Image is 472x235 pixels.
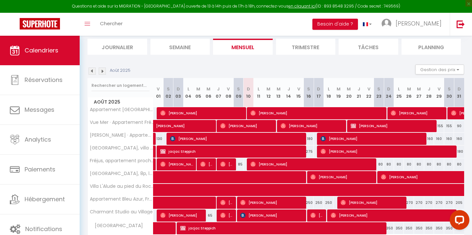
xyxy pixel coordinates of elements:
th: 31 [454,78,464,107]
abbr: V [227,86,230,92]
th: 26 [404,78,414,107]
span: Chercher [100,20,123,27]
div: 270 [404,197,414,209]
th: 11 [253,78,264,107]
li: Mensuel [213,39,273,55]
div: 90 [454,120,464,132]
span: [GEOGRAPHIC_DATA] [89,222,145,229]
div: 80 [404,158,414,170]
div: 270 [444,197,454,209]
span: Vue Mer · Appartement Fréjus Plage,1 Ch [89,120,154,125]
abbr: M [206,86,210,92]
span: [PERSON_NAME] [341,196,405,209]
div: 160 [424,133,434,145]
div: 350 [414,222,424,234]
span: [PERSON_NAME] [160,107,245,119]
abbr: J [428,86,430,92]
span: [PERSON_NAME] [240,196,305,209]
div: 80 [394,158,404,170]
span: [PERSON_NAME] [220,209,234,222]
a: Chercher [95,13,128,36]
div: 250 [304,197,314,209]
th: 02 [163,78,173,107]
th: 01 [153,78,164,107]
span: Analytics [25,135,51,144]
li: Tâches [339,39,398,55]
span: Villa L'Alude au pied du Rocher [89,184,154,189]
span: Charmant Studio au Village [89,209,153,214]
abbr: V [297,86,300,92]
div: 80 [374,158,384,170]
abbr: D [317,86,320,92]
span: [PERSON_NAME] [321,132,425,145]
li: Semaine [150,39,210,55]
abbr: M [347,86,351,92]
abbr: L [398,86,400,92]
th: 17 [314,78,324,107]
span: jacjac Steppich [180,222,387,234]
span: [PERSON_NAME] [250,107,386,119]
span: [GEOGRAPHIC_DATA], villa proche centre historique [89,146,154,150]
span: [PERSON_NAME] [220,196,234,209]
div: 350 [404,222,414,234]
span: Fréjus, appartement proche centre-ville [89,158,154,163]
div: 80 [384,158,394,170]
abbr: S [377,86,380,92]
div: 80 [414,158,424,170]
th: 19 [334,78,344,107]
th: 18 [324,78,334,107]
div: 160 [434,133,444,145]
span: Hébergement [25,195,65,203]
th: 16 [304,78,314,107]
span: Notifications [25,225,62,233]
button: Besoin d'aide ? [312,19,358,30]
span: Appartement [GEOGRAPHIC_DATA] [89,107,154,112]
abbr: M [407,86,411,92]
span: [PERSON_NAME] [281,120,345,132]
div: 85 [233,158,244,170]
abbr: M [196,86,200,92]
th: 22 [364,78,374,107]
abbr: L [187,86,189,92]
th: 25 [394,78,404,107]
abbr: V [367,86,370,92]
th: 12 [264,78,274,107]
abbr: L [258,86,260,92]
span: [PERSON_NAME] [156,116,246,129]
th: 07 [213,78,224,107]
abbr: M [417,86,421,92]
li: Journalier [88,39,147,55]
span: [GEOGRAPHIC_DATA], 8p, large private pool, Frejus [89,171,154,176]
abbr: S [167,86,170,92]
th: 08 [224,78,234,107]
abbr: D [177,86,180,92]
abbr: V [438,86,441,92]
div: 180 [454,146,464,158]
span: [PERSON_NAME] [396,19,442,28]
div: 130 [153,133,164,145]
th: 28 [424,78,434,107]
span: Appartement Bleu Azur, Fréjus Plage, neuf, 100m2 [89,197,154,202]
abbr: M [337,86,341,92]
th: 27 [414,78,424,107]
div: 180 [304,133,314,145]
span: [PERSON_NAME] · Appartement Pinède Azur [89,133,154,138]
div: 270 [424,197,434,209]
span: [PERSON_NAME] [250,158,376,170]
img: logout [457,20,465,28]
th: 21 [354,78,364,107]
a: [PERSON_NAME] [153,120,164,132]
div: 205 [454,197,464,209]
abbr: S [448,86,451,92]
img: Super Booking [20,18,60,29]
div: 350 [434,222,444,234]
div: 350 [444,222,454,234]
div: 155 [444,120,454,132]
span: [PERSON_NAME] [351,120,435,132]
th: 10 [244,78,254,107]
div: 350 [384,222,394,234]
p: Août 2025 [110,68,130,74]
th: 04 [183,78,193,107]
span: [PERSON_NAME] [220,120,274,132]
